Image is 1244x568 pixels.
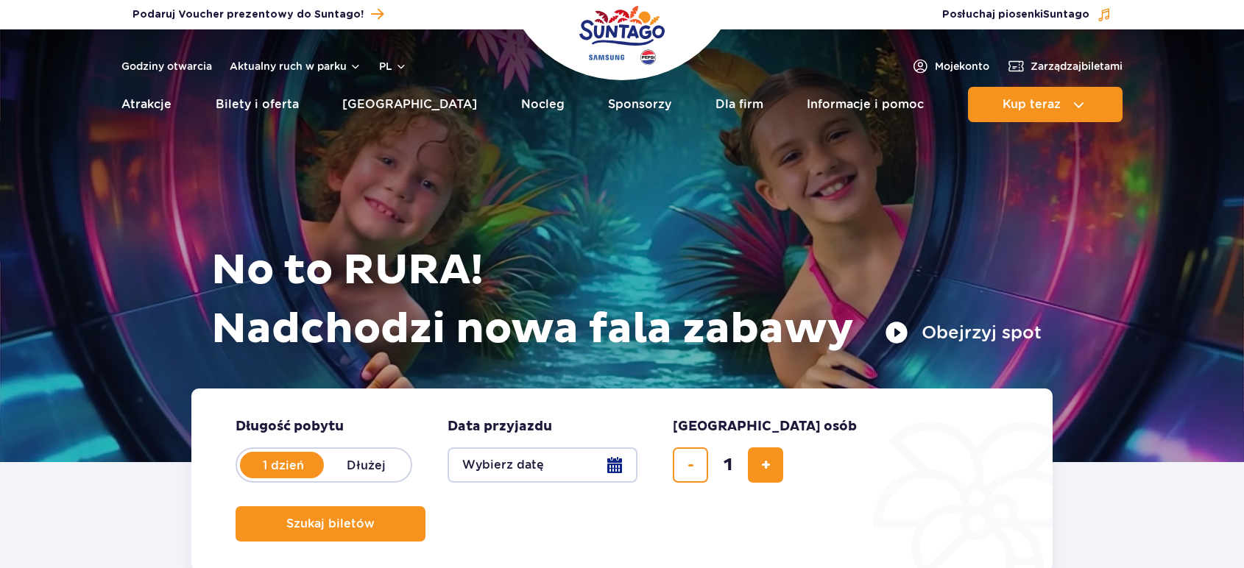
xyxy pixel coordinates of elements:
[241,450,325,480] label: 1 dzień
[911,57,989,75] a: Mojekonto
[608,87,671,122] a: Sponsorzy
[448,418,552,436] span: Data przyjazdu
[885,321,1042,344] button: Obejrzyj spot
[121,87,172,122] a: Atrakcje
[807,87,924,122] a: Informacje i pomoc
[324,450,408,480] label: Dłużej
[236,418,344,436] span: Długość pobytu
[1043,10,1089,20] span: Suntago
[942,7,1089,22] span: Posłuchaj piosenki
[342,87,477,122] a: [GEOGRAPHIC_DATA]
[230,60,361,72] button: Aktualny ruch w parku
[673,447,708,483] button: usuń bilet
[748,447,783,483] button: dodaj bilet
[211,241,1042,359] h1: No to RURA! Nadchodzi nowa fala zabawy
[132,4,384,24] a: Podaruj Voucher prezentowy do Suntago!
[673,418,857,436] span: [GEOGRAPHIC_DATA] osób
[379,59,407,74] button: pl
[121,59,212,74] a: Godziny otwarcia
[968,87,1123,122] button: Kup teraz
[521,87,565,122] a: Nocleg
[715,87,763,122] a: Dla firm
[935,59,989,74] span: Moje konto
[448,447,637,483] button: Wybierz datę
[1007,57,1123,75] a: Zarządzajbiletami
[132,7,364,22] span: Podaruj Voucher prezentowy do Suntago!
[1031,59,1123,74] span: Zarządzaj biletami
[710,447,746,483] input: liczba biletów
[1003,98,1061,111] span: Kup teraz
[942,7,1112,22] button: Posłuchaj piosenkiSuntago
[286,517,375,530] span: Szukaj biletów
[216,87,299,122] a: Bilety i oferta
[236,506,425,542] button: Szukaj biletów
